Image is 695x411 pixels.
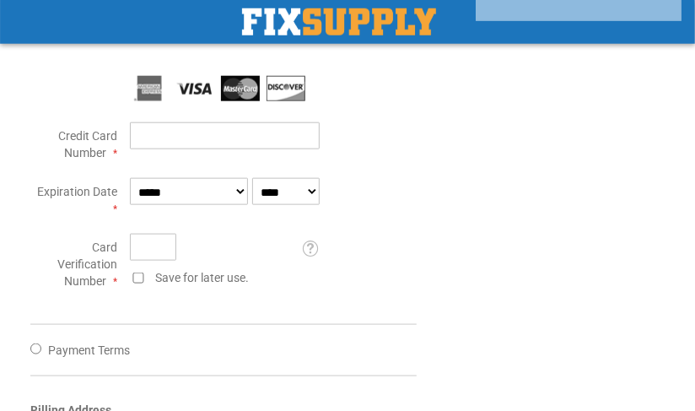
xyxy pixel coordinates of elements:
img: Fix Industrial Supply [242,8,436,35]
span: Save for later use. [155,271,249,284]
span: Payment Terms [48,343,130,357]
img: MasterCard [221,76,260,101]
span: Credit Card Number [58,129,117,160]
img: Discover [267,76,305,101]
span: Expiration Date [37,185,117,198]
span: Card Verification Number [57,241,117,288]
a: store logo [242,8,436,35]
img: American Express [130,76,169,101]
img: Visa [175,76,214,101]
